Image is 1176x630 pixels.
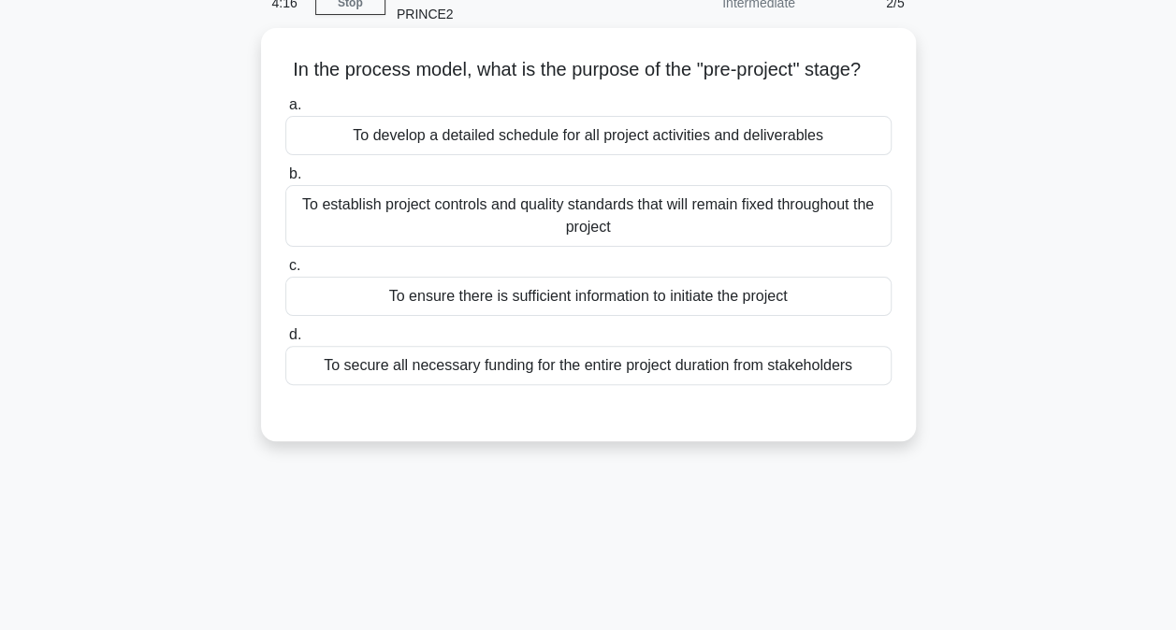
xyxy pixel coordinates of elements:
div: To develop a detailed schedule for all project activities and deliverables [285,116,892,155]
span: b. [289,165,301,181]
div: To ensure there is sufficient information to initiate the project [285,277,892,316]
span: d. [289,326,301,342]
span: c. [289,257,300,273]
div: To secure all necessary funding for the entire project duration from stakeholders [285,346,892,385]
span: a. [289,96,301,112]
h5: In the process model, what is the purpose of the "pre-project" stage? [283,58,893,82]
div: To establish project controls and quality standards that will remain fixed throughout the project [285,185,892,247]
